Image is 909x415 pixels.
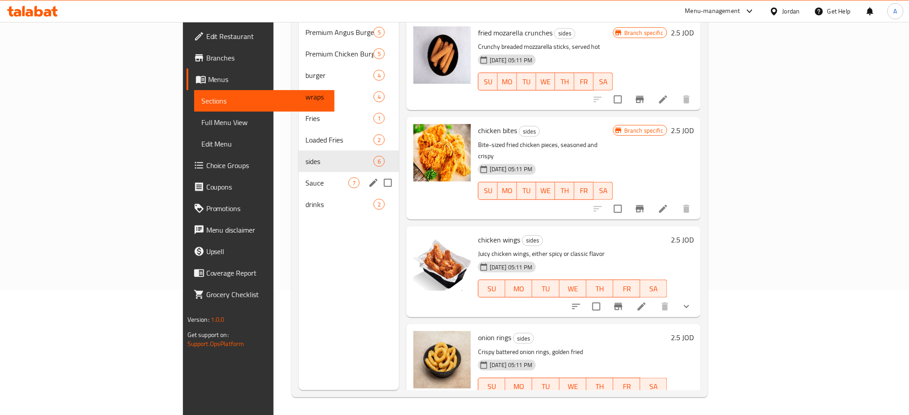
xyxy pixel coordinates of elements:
[644,380,664,393] span: SA
[482,380,502,393] span: SU
[306,156,374,167] span: sides
[560,378,587,396] button: WE
[532,378,559,396] button: TU
[509,282,529,295] span: MO
[306,27,374,38] span: Premium Angus Burger
[676,89,697,110] button: delete
[617,380,637,393] span: FR
[374,91,385,102] div: items
[299,22,399,43] div: Premium Angus Burger5
[536,182,556,200] button: WE
[505,378,532,396] button: MO
[299,86,399,108] div: wraps4
[299,18,399,219] nav: Menu sections
[413,124,471,182] img: chicken bites
[509,380,529,393] span: MO
[513,333,534,344] span: sides
[498,182,517,200] button: MO
[187,314,209,325] span: Version:
[206,52,328,63] span: Branches
[555,28,575,39] span: sides
[374,28,384,37] span: 5
[299,43,399,65] div: Premium Chicken Burger5
[194,112,335,133] a: Full Menu View
[608,296,629,317] button: Branch-specific-item
[654,296,676,317] button: delete
[522,235,543,246] span: sides
[478,248,667,259] p: Juicy chicken wings, either spicy or classic flavor
[540,75,552,88] span: WE
[478,346,667,358] p: Crispy battered onion rings, golden fried
[587,297,606,316] span: Select to update
[206,203,328,214] span: Promotions
[555,182,574,200] button: TH
[306,91,374,102] span: wraps
[621,126,667,135] span: Branch specific
[587,280,613,298] button: TH
[505,280,532,298] button: MO
[299,129,399,151] div: Loaded Fries2
[478,73,498,91] button: SU
[559,184,571,197] span: TH
[609,90,627,109] span: Select to update
[306,70,374,81] span: burger
[374,134,385,145] div: items
[587,378,613,396] button: TH
[658,94,669,105] a: Edit menu item
[374,200,384,209] span: 2
[187,176,335,198] a: Coupons
[559,75,571,88] span: TH
[374,70,385,81] div: items
[299,194,399,215] div: drinks2
[187,155,335,176] a: Choice Groups
[519,126,540,137] div: sides
[478,124,517,137] span: chicken bites
[206,246,328,257] span: Upsell
[578,75,590,88] span: FR
[640,280,667,298] button: SA
[374,27,385,38] div: items
[609,199,627,218] span: Select to update
[187,26,335,47] a: Edit Restaurant
[676,296,697,317] button: show more
[540,184,552,197] span: WE
[629,198,651,220] button: Branch-specific-item
[486,361,536,369] span: [DATE] 05:11 PM
[681,301,692,312] svg: Show Choices
[590,380,610,393] span: TH
[658,203,669,214] a: Edit menu item
[597,184,609,197] span: SA
[306,199,374,210] div: drinks
[671,331,694,344] h6: 2.5 JOD
[299,65,399,86] div: burger4
[482,184,494,197] span: SU
[478,378,505,396] button: SU
[201,117,328,128] span: Full Menu View
[299,151,399,172] div: sides6
[478,331,511,344] span: onion rings
[478,280,505,298] button: SU
[348,177,360,188] div: items
[374,157,384,166] span: 6
[206,268,328,278] span: Coverage Report
[211,314,225,325] span: 1.0.0
[574,182,594,200] button: FR
[554,28,575,39] div: sides
[590,282,610,295] span: TH
[536,380,556,393] span: TU
[521,184,533,197] span: TU
[194,133,335,155] a: Edit Menu
[482,282,502,295] span: SU
[522,235,543,246] div: sides
[187,219,335,241] a: Menu disclaimer
[501,75,513,88] span: MO
[565,296,587,317] button: sort-choices
[374,156,385,167] div: items
[555,73,574,91] button: TH
[594,73,613,91] button: SA
[306,113,374,124] div: Fries
[676,198,697,220] button: delete
[685,6,740,17] div: Menu-management
[206,31,328,42] span: Edit Restaurant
